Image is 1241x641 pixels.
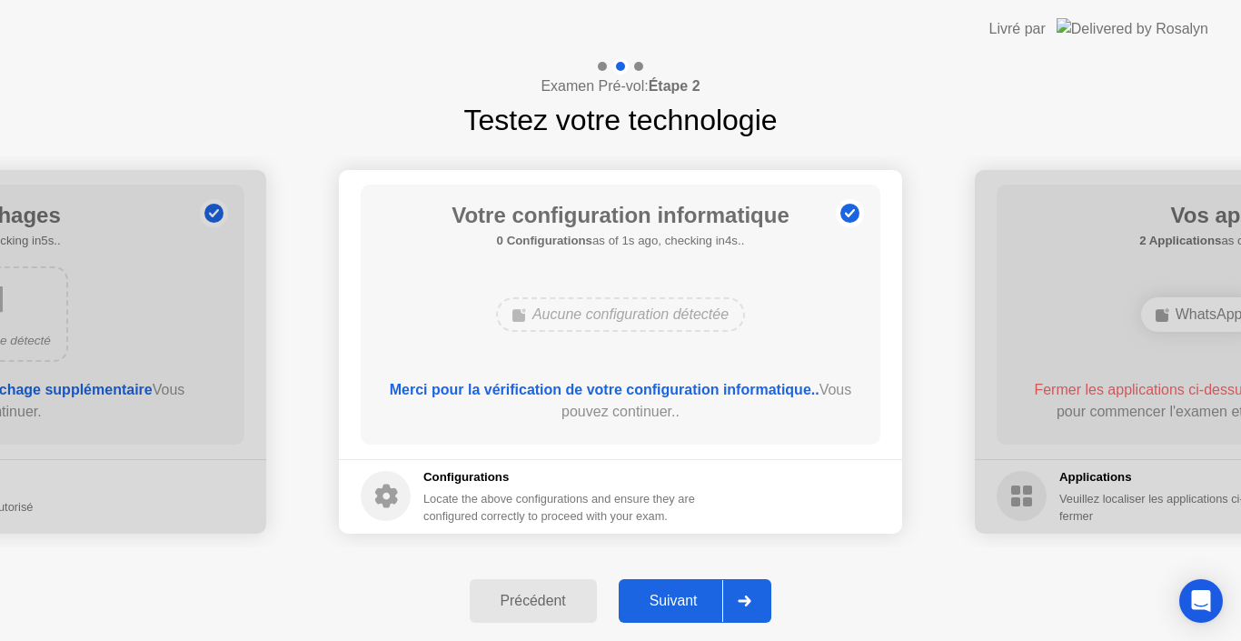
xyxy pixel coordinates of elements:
[423,468,699,486] h5: Configurations
[541,75,700,97] h4: Examen Pré-vol:
[463,98,777,142] h1: Testez votre technologie
[989,18,1046,40] div: Livré par
[387,379,855,423] div: Vous pouvez continuer..
[470,579,597,623] button: Précédent
[619,579,772,623] button: Suivant
[423,490,699,525] div: Locate the above configurations and ensure they are configured correctly to proceed with your exam.
[1179,579,1223,623] div: Open Intercom Messenger
[475,593,591,609] div: Précédent
[649,78,700,94] b: Étape 2
[452,199,789,232] h1: Votre configuration informatique
[1057,18,1208,39] img: Delivered by Rosalyn
[496,297,745,332] div: Aucune configuration détectée
[452,232,789,250] h5: as of 1s ago, checking in4s..
[390,382,819,397] b: Merci pour la vérification de votre configuration informatique..
[497,234,592,247] b: 0 Configurations
[624,593,723,609] div: Suivant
